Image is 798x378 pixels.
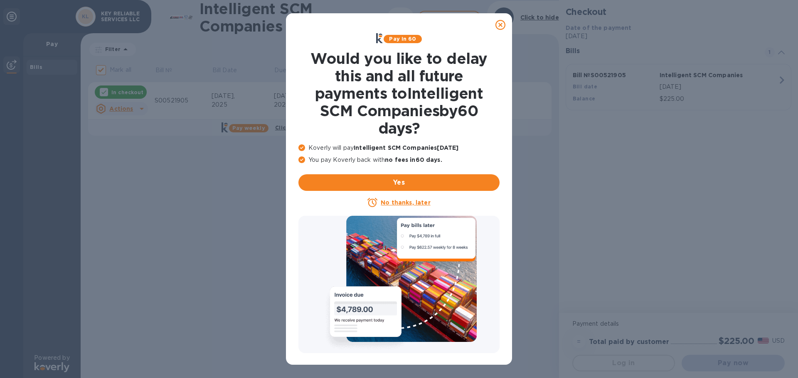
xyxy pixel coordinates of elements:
[298,156,500,164] p: You pay Koverly back with
[298,174,500,191] button: Yes
[298,144,500,152] p: Koverly will pay
[305,178,493,188] span: Yes
[298,50,500,137] h1: Would you like to delay this and all future payments to Intelligent SCM Companies by 60 days ?
[389,36,416,42] b: Pay in 60
[385,156,442,163] b: no fees in 60 days .
[354,144,458,151] b: Intelligent SCM Companies [DATE]
[381,199,430,206] u: No thanks, later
